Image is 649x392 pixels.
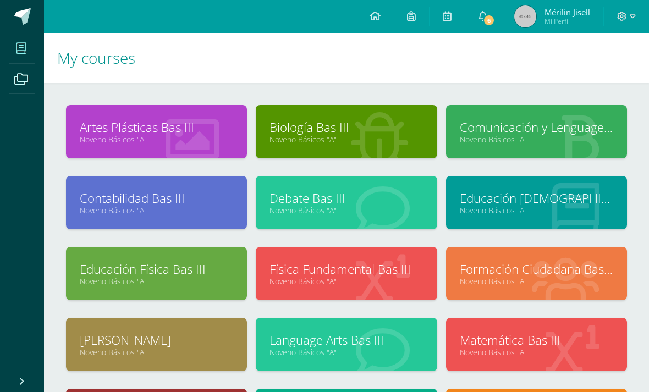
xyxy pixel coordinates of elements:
span: Mérilin Jisell [544,7,590,18]
a: Física Fundamental Bas III [269,261,423,278]
a: Noveno Básicos "A" [460,276,613,286]
a: Biología Bas III [269,119,423,136]
a: Noveno Básicos "A" [80,276,233,286]
img: 45x45 [514,5,536,27]
a: [PERSON_NAME] [80,332,233,349]
a: Noveno Básicos "A" [460,347,613,357]
a: Language Arts Bas III [269,332,423,349]
a: Noveno Básicos "A" [80,205,233,216]
a: Formación Ciudadana Bas III [460,261,613,278]
span: 6 [483,14,495,26]
a: Noveno Básicos "A" [269,276,423,286]
a: Educación Física Bas III [80,261,233,278]
a: Artes Plásticas Bas III [80,119,233,136]
span: My courses [57,47,135,68]
a: Noveno Básicos "A" [460,134,613,145]
a: Noveno Básicos "A" [269,347,423,357]
a: Noveno Básicos "A" [80,347,233,357]
a: Matemática Bas III [460,332,613,349]
a: Noveno Básicos "A" [460,205,613,216]
a: Noveno Básicos "A" [269,134,423,145]
a: Noveno Básicos "A" [269,205,423,216]
a: Noveno Básicos "A" [80,134,233,145]
span: Mi Perfil [544,16,590,26]
a: Debate Bas III [269,190,423,207]
a: Contabilidad Bas III [80,190,233,207]
a: Comunicación y Lenguage Bas III [460,119,613,136]
a: Educación [DEMOGRAPHIC_DATA][PERSON_NAME] [460,190,613,207]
